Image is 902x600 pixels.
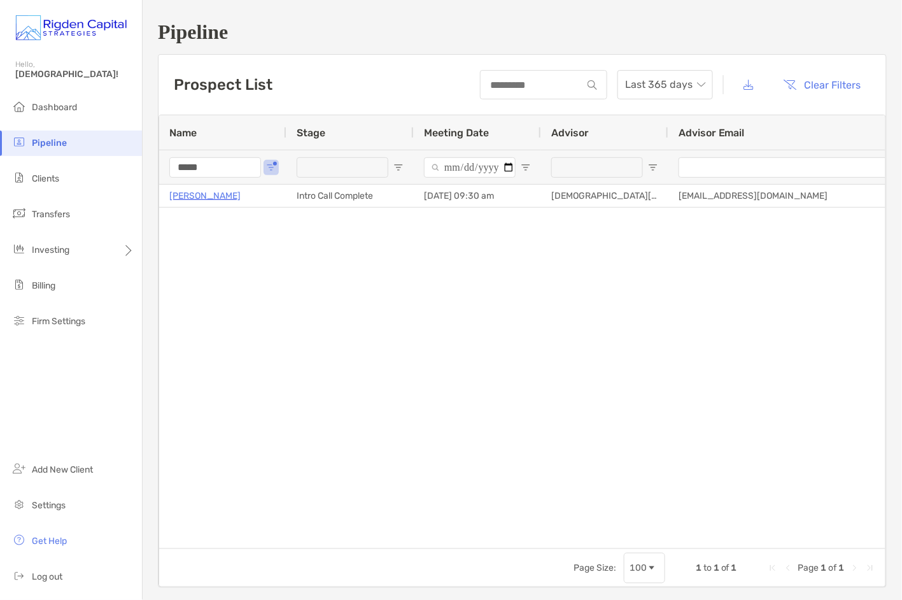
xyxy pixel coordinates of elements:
[158,20,887,44] h1: Pipeline
[169,157,261,178] input: Name Filter Input
[32,316,85,327] span: Firm Settings
[11,99,27,114] img: dashboard icon
[15,69,134,80] span: [DEMOGRAPHIC_DATA]!
[174,76,272,94] h3: Prospect List
[11,241,27,257] img: investing icon
[15,5,127,51] img: Zoe Logo
[850,563,860,573] div: Next Page
[774,71,871,99] button: Clear Filters
[32,102,77,113] span: Dashboard
[865,563,875,573] div: Last Page
[829,562,837,573] span: of
[624,553,665,583] div: Page Size
[266,162,276,173] button: Open Filter Menu
[625,71,705,99] span: Last 365 days
[32,536,67,546] span: Get Help
[32,173,59,184] span: Clients
[32,464,93,475] span: Add New Client
[32,209,70,220] span: Transfers
[169,127,197,139] span: Name
[11,497,27,512] img: settings icon
[721,562,729,573] span: of
[11,277,27,292] img: billing icon
[821,562,827,573] span: 1
[414,185,541,207] div: [DATE] 09:30 am
[703,562,712,573] span: to
[541,185,668,207] div: [DEMOGRAPHIC_DATA][PERSON_NAME], CFP®
[783,563,793,573] div: Previous Page
[286,185,414,207] div: Intro Call Complete
[551,127,589,139] span: Advisor
[648,162,658,173] button: Open Filter Menu
[169,188,241,204] a: [PERSON_NAME]
[297,127,325,139] span: Stage
[731,562,737,573] span: 1
[839,562,845,573] span: 1
[32,280,55,291] span: Billing
[11,206,27,221] img: transfers icon
[424,157,516,178] input: Meeting Date Filter Input
[11,170,27,185] img: clients icon
[32,138,67,148] span: Pipeline
[630,562,647,573] div: 100
[11,313,27,328] img: firm-settings icon
[798,562,819,573] span: Page
[32,500,66,511] span: Settings
[11,134,27,150] img: pipeline icon
[11,532,27,548] img: get-help icon
[32,245,69,255] span: Investing
[714,562,719,573] span: 1
[521,162,531,173] button: Open Filter Menu
[393,162,404,173] button: Open Filter Menu
[424,127,489,139] span: Meeting Date
[32,571,62,582] span: Log out
[11,461,27,476] img: add_new_client icon
[11,568,27,583] img: logout icon
[696,562,701,573] span: 1
[588,80,597,90] img: input icon
[768,563,778,573] div: First Page
[574,562,616,573] div: Page Size:
[679,127,745,139] span: Advisor Email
